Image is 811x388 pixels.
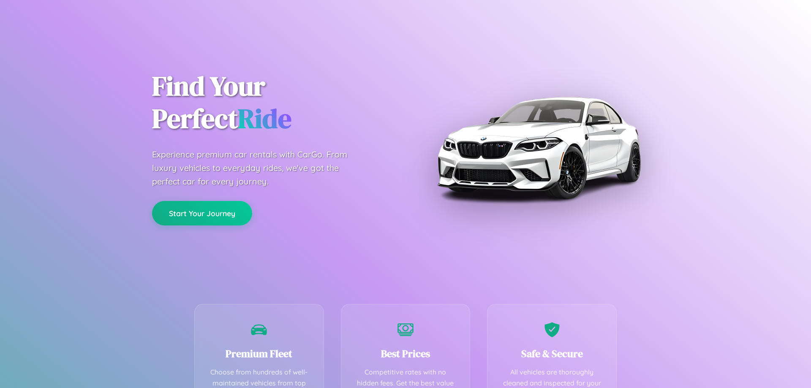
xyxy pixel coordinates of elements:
[207,347,311,361] h3: Premium Fleet
[500,347,604,361] h3: Safe & Secure
[433,42,644,253] img: Premium BMW car rental vehicle
[152,201,252,225] button: Start Your Journey
[354,347,457,361] h3: Best Prices
[152,148,363,188] p: Experience premium car rentals with CarGo. From luxury vehicles to everyday rides, we've got the ...
[152,70,393,135] h1: Find Your Perfect
[238,100,291,137] span: Ride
